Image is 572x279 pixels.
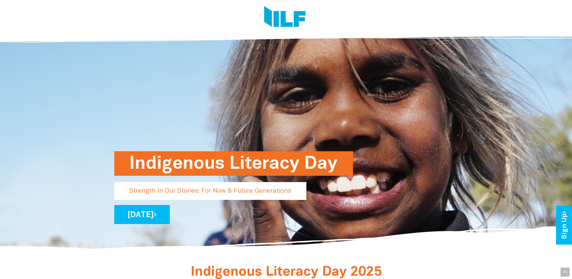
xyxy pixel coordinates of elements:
[129,151,338,176] h1: Indigenous Literacy Day
[264,6,306,29] img: Logo
[114,182,306,200] p: Strength In Our Stories: For Now & Future Generations
[191,266,382,278] span: Indigenous Literacy Day 2025
[114,205,170,224] a: [DATE]
[561,268,570,277] div: Scroll Back to Top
